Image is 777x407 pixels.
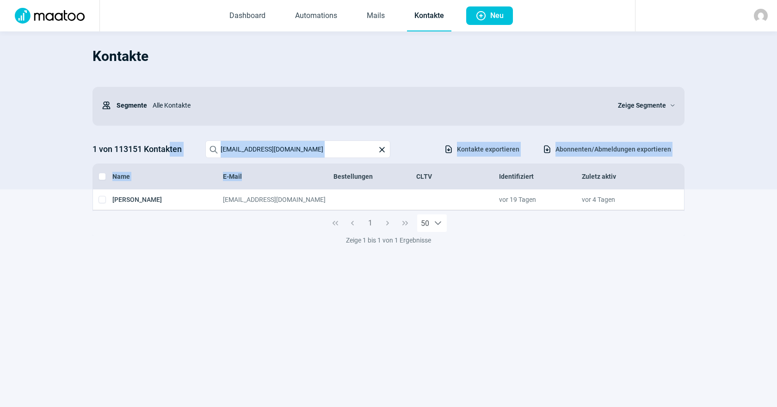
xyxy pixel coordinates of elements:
[112,195,223,204] div: [PERSON_NAME]
[618,100,666,111] span: Zeige Segmente
[359,1,392,31] a: Mails
[533,141,681,157] button: Abonnenten/Abmeldungen exportieren
[102,96,147,115] div: Segmente
[434,141,529,157] button: Kontakte exportieren
[9,8,90,24] img: Logo
[147,96,607,115] div: Alle Kontakte
[499,195,582,204] div: vor 19 Tagen
[205,140,390,158] input: Search
[499,172,582,181] div: Identifiziert
[223,195,333,204] div: [EMAIL_ADDRESS][DOMAIN_NAME]
[92,41,684,72] h1: Kontakte
[333,172,416,181] div: Bestellungen
[457,142,519,157] span: Kontakte exportieren
[223,172,333,181] div: E-Mail
[112,172,223,181] div: Name
[361,214,379,232] button: Page 1
[466,6,513,25] button: Neu
[288,1,345,31] a: Automations
[92,236,684,245] div: Zeige 1 bis 1 von 1 Ergebnisse
[222,1,273,31] a: Dashboard
[417,214,429,232] span: Rows per page
[490,6,504,25] span: Neu
[754,9,768,23] img: avatar
[582,172,665,181] div: Zuletz aktiv
[416,172,499,181] div: CLTV
[582,195,665,204] div: vor 4 Tagen
[407,1,451,31] a: Kontakte
[555,142,671,157] span: Abonnenten/Abmeldungen exportieren
[92,142,196,157] h3: 1 von 113151 Kontakten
